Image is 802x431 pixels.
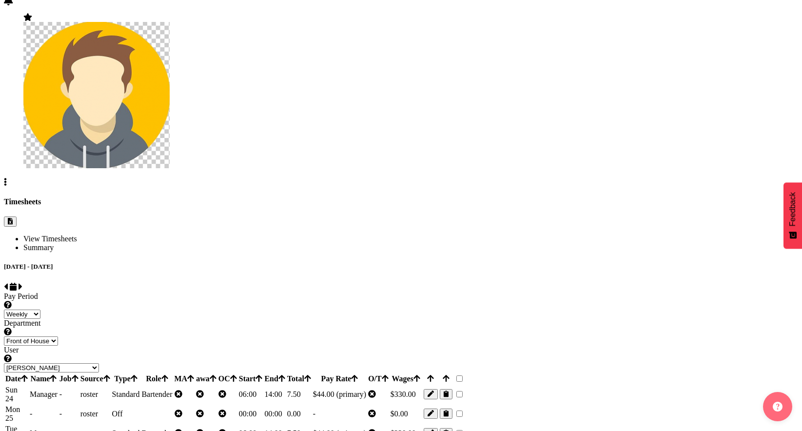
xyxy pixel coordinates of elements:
[80,374,110,383] span: Source
[5,394,13,403] span: 24
[59,410,62,418] span: -
[368,374,389,383] span: O/T
[5,374,28,383] span: Date
[218,374,237,383] span: OC
[141,390,172,398] span: Bartender
[59,390,62,398] span: -
[783,182,802,249] button: Feedback - Show survey
[175,374,195,383] span: MA
[287,374,311,383] span: Total
[390,385,422,404] td: $330.00
[5,405,20,413] span: Mon
[5,414,13,422] span: 25
[390,405,422,423] td: $0.00
[23,22,170,168] img: admin-rosteritf9cbda91fdf824d97c9d6345b1f660ea.png
[4,292,798,310] label: Pay Period
[4,346,798,363] label: User
[238,385,263,404] td: 06:00
[4,319,798,336] label: Department
[313,390,366,398] span: $44.00 (primary)
[238,405,263,423] td: 00:00
[4,216,17,227] button: Export CSV
[4,197,798,206] h4: Timesheets
[196,374,216,383] span: awa
[23,243,54,252] span: Summary
[112,405,140,423] td: Off
[391,374,420,383] span: Wages
[30,410,32,418] span: -
[321,374,358,383] span: Pay Rate
[146,374,168,383] span: Role
[239,374,263,383] span: Start
[23,235,77,243] span: View Timesheets
[287,405,312,423] td: 0.00
[264,405,285,423] td: 00:00
[30,374,57,383] span: Name
[773,402,782,411] img: help-xxl-2.png
[30,390,58,398] span: Manager
[112,385,140,404] td: Standard
[287,385,312,404] td: 7.50
[5,386,18,394] span: Sun
[114,374,137,383] span: Type
[264,374,285,383] span: End
[264,385,285,404] td: 14:00
[788,192,797,226] span: Feedback
[80,390,98,398] span: roster
[59,374,78,383] span: Job
[4,263,798,271] h5: [DATE] - [DATE]
[80,410,98,418] span: roster
[313,410,315,418] span: -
